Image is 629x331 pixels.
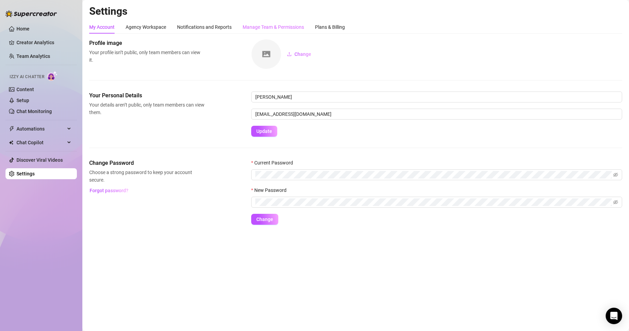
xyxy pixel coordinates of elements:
img: square-placeholder.png [252,39,281,69]
div: Notifications and Reports [177,23,232,31]
span: Your details aren’t public, only team members can view them. [89,101,205,116]
span: thunderbolt [9,126,14,132]
span: Profile image [89,39,205,47]
a: Chat Monitoring [16,109,52,114]
input: Enter name [251,91,622,102]
span: Automations [16,123,65,134]
button: Change [251,214,278,225]
div: Agency Workspace [126,23,166,31]
input: Enter new email [251,109,622,120]
img: Chat Copilot [9,140,13,145]
span: eye-invisible [613,200,618,205]
span: Forgot password? [90,188,128,193]
span: upload [287,52,292,57]
button: Change [281,49,317,60]
span: Your profile isn’t public, only team members can view it. [89,49,205,64]
a: Home [16,26,30,32]
span: eye-invisible [613,172,618,177]
span: Izzy AI Chatter [10,74,44,80]
div: My Account [89,23,115,31]
img: logo-BBDzfeDw.svg [5,10,57,17]
div: Plans & Billing [315,23,345,31]
a: Content [16,87,34,92]
span: Your Personal Details [89,91,205,100]
span: Change Password [89,159,205,167]
input: Current Password [255,171,612,179]
a: Setup [16,98,29,103]
h2: Settings [89,5,622,18]
img: AI Chatter [47,71,58,81]
span: Change [256,217,273,222]
button: Forgot password? [89,185,128,196]
a: Discover Viral Videos [16,157,63,163]
label: Current Password [251,159,298,167]
div: Manage Team & Permissions [243,23,304,31]
a: Creator Analytics [16,37,71,48]
div: Open Intercom Messenger [606,308,622,324]
span: Change [294,51,311,57]
input: New Password [255,198,612,206]
span: Choose a strong password to keep your account secure. [89,169,205,184]
a: Team Analytics [16,53,50,59]
span: Update [256,128,272,134]
span: Chat Copilot [16,137,65,148]
label: New Password [251,186,291,194]
a: Settings [16,171,35,176]
button: Update [251,126,277,137]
